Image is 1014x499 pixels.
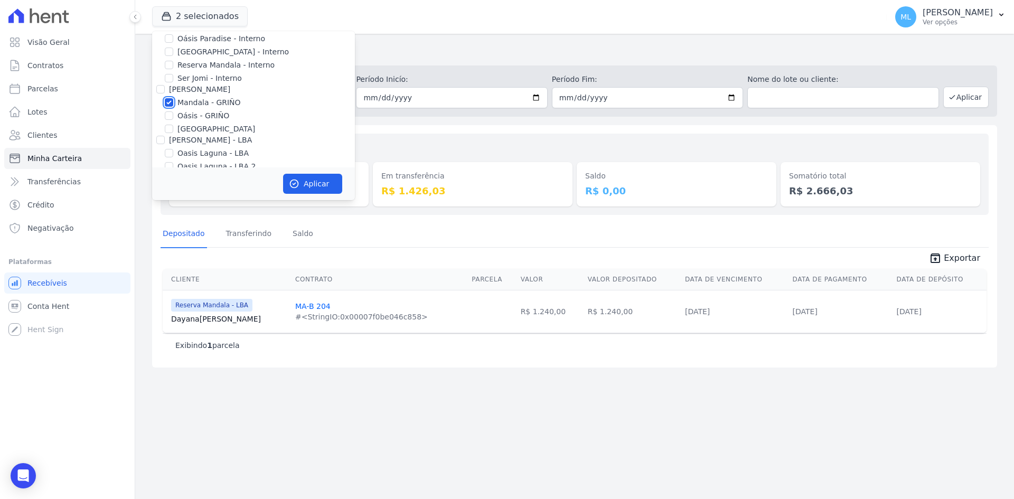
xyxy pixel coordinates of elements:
th: Valor [517,269,584,290]
a: Parcelas [4,78,130,99]
th: Contrato [291,269,467,290]
button: Aplicar [283,174,342,194]
a: Crédito [4,194,130,215]
a: [DATE] [897,307,922,316]
th: Valor Depositado [584,269,681,290]
th: Data de Depósito [893,269,987,290]
td: R$ 1.240,00 [584,290,681,333]
dt: Saldo [585,171,768,182]
a: Recebíveis [4,272,130,294]
label: Nome do lote ou cliente: [747,74,938,85]
dd: R$ 0,00 [585,184,768,198]
td: R$ 1.240,00 [517,290,584,333]
a: [DATE] [793,307,818,316]
th: Cliente [163,269,291,290]
h2: Minha Carteira [152,42,997,61]
a: Dayana[PERSON_NAME] [171,314,287,324]
a: Negativação [4,218,130,239]
b: 1 [207,341,212,350]
label: Mandala - GRIÑO [177,97,241,108]
span: Clientes [27,130,57,140]
a: Transferências [4,171,130,192]
p: [PERSON_NAME] [923,7,993,18]
button: Aplicar [943,87,989,108]
a: Contratos [4,55,130,76]
a: [DATE] [685,307,710,316]
label: Ser Jomi - Interno [177,73,242,84]
label: Reserva Mandala - Interno [177,60,275,71]
label: [GEOGRAPHIC_DATA] - Interno [177,46,289,58]
a: Conta Hent [4,296,130,317]
th: Data de Vencimento [681,269,788,290]
p: Exibindo parcela [175,340,240,351]
label: [GEOGRAPHIC_DATA] [177,124,255,135]
a: unarchive Exportar [921,252,989,267]
label: Período Inicío: [356,74,547,85]
label: Oasis Laguna - LBA [177,148,249,159]
div: Plataformas [8,256,126,268]
dt: Em transferência [381,171,564,182]
th: Parcela [467,269,516,290]
button: 2 selecionados [152,6,248,26]
label: Oásis - GRIÑO [177,110,229,121]
a: Depositado [161,221,207,248]
span: Minha Carteira [27,153,82,164]
i: unarchive [929,252,942,265]
label: Oasis Laguna - LBA 2 [177,161,256,172]
span: Visão Geral [27,37,70,48]
span: Parcelas [27,83,58,94]
a: MA-B 204 [295,302,331,310]
button: ML [PERSON_NAME] Ver opções [887,2,1014,32]
a: Lotes [4,101,130,123]
span: Negativação [27,223,74,233]
label: Oásis Paradise - Interno [177,33,265,44]
label: [PERSON_NAME] [169,85,230,93]
p: Ver opções [923,18,993,26]
th: Data de Pagamento [788,269,893,290]
a: Saldo [290,221,315,248]
div: Open Intercom Messenger [11,463,36,488]
a: Transferindo [224,221,274,248]
span: Reserva Mandala - LBA [171,299,252,312]
dd: R$ 1.426,03 [381,184,564,198]
span: Transferências [27,176,81,187]
div: #<StringIO:0x00007f0be046c858> [295,312,428,322]
span: Contratos [27,60,63,71]
span: Conta Hent [27,301,69,312]
dt: Somatório total [789,171,972,182]
label: [PERSON_NAME] - LBA [169,136,252,144]
span: ML [900,13,911,21]
a: Minha Carteira [4,148,130,169]
a: Clientes [4,125,130,146]
a: Visão Geral [4,32,130,53]
dd: R$ 2.666,03 [789,184,972,198]
span: Exportar [944,252,980,265]
span: Recebíveis [27,278,67,288]
label: Período Fim: [552,74,743,85]
span: Crédito [27,200,54,210]
span: Lotes [27,107,48,117]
